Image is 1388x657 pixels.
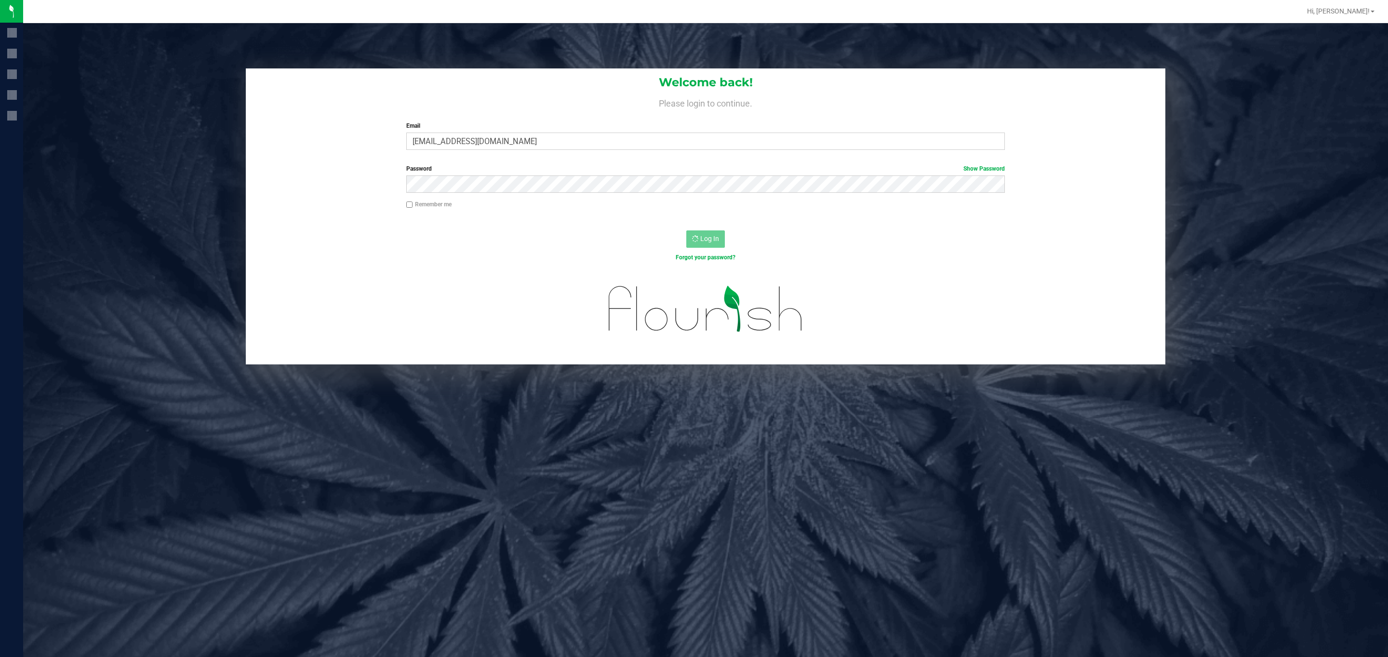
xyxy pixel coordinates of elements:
label: Remember me [406,200,452,209]
h4: Please login to continue. [246,96,1165,108]
span: Hi, [PERSON_NAME]! [1307,7,1370,15]
button: Log In [686,230,725,248]
label: Email [406,121,1005,130]
span: Log In [700,235,719,242]
h1: Welcome back! [246,76,1165,89]
a: Forgot your password? [676,254,735,261]
input: Remember me [406,201,413,208]
span: Password [406,165,432,172]
a: Show Password [963,165,1005,172]
img: flourish_logo.svg [591,272,821,346]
